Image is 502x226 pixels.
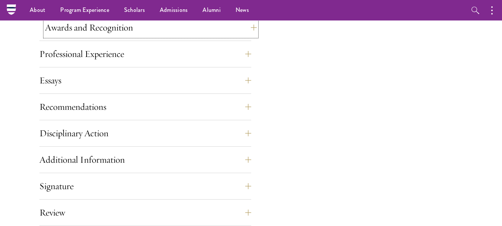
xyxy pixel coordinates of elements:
[39,204,251,222] button: Review
[39,98,251,116] button: Recommendations
[39,177,251,195] button: Signature
[39,151,251,169] button: Additional Information
[39,45,251,63] button: Professional Experience
[39,71,251,89] button: Essays
[45,19,257,36] button: Awards and Recognition
[39,124,251,142] button: Disciplinary Action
